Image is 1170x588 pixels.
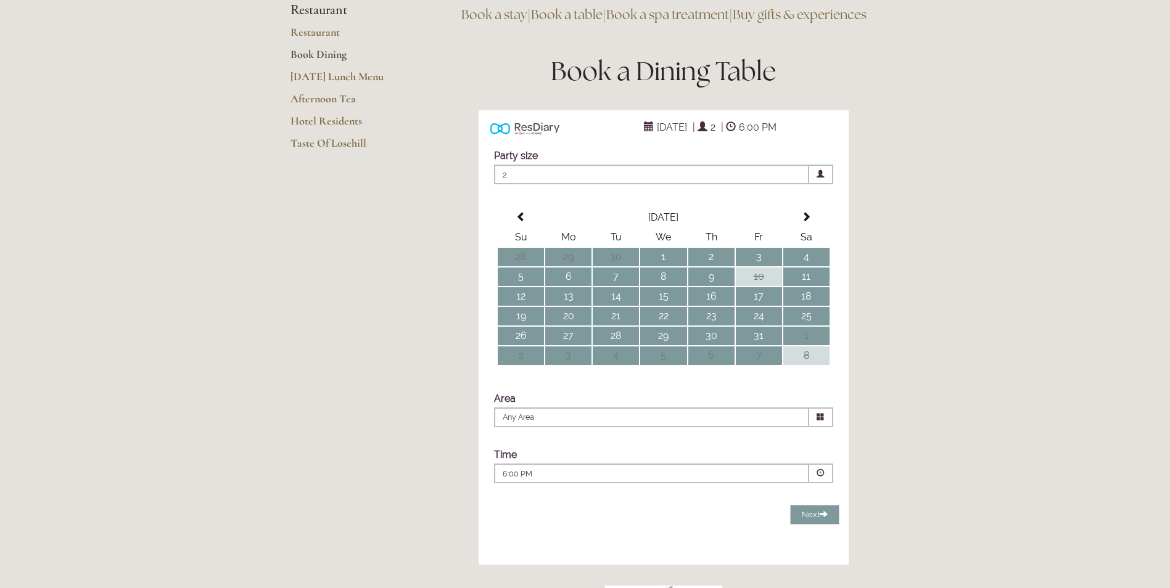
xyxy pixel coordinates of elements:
td: 12 [498,287,544,306]
a: Book a table [531,6,603,23]
td: 29 [640,327,686,345]
span: Next Month [801,212,811,222]
td: 17 [736,287,782,306]
label: Time [494,449,517,460]
span: | [721,121,723,133]
a: Restaurant [290,25,408,47]
a: [DATE] Lunch Menu [290,70,408,92]
td: 8 [640,267,686,286]
p: 6:00 PM [503,468,726,480]
td: 4 [593,346,639,365]
span: Previous Month [516,212,526,222]
td: 16 [688,287,735,306]
li: Restaurant [290,2,408,18]
h3: | | | [448,2,880,27]
a: Taste Of Losehill [290,136,408,158]
td: 20 [545,307,591,325]
img: Powered by ResDiary [490,120,559,137]
label: Area [494,393,516,404]
td: 2 [498,346,544,365]
td: 3 [545,346,591,365]
td: 2 [688,248,735,266]
td: 25 [783,307,830,325]
td: 23 [688,307,735,325]
span: | [693,121,695,133]
a: Book a spa treatment [606,6,729,23]
td: 26 [498,327,544,345]
td: 1 [783,327,830,345]
td: 22 [640,307,686,325]
td: 15 [640,287,686,306]
td: 9 [688,267,735,286]
td: 5 [498,267,544,286]
td: 30 [688,327,735,345]
span: 6:00 PM [736,118,780,136]
td: 10 [736,267,782,286]
td: 29 [545,248,591,266]
td: 7 [593,267,639,286]
th: Th [688,228,735,247]
th: Su [498,228,544,247]
td: 24 [736,307,782,325]
td: 21 [593,307,639,325]
th: We [640,228,686,247]
td: 5 [640,346,686,365]
td: 1 [640,248,686,266]
td: 28 [593,327,639,345]
th: Tu [593,228,639,247]
span: Next [802,510,828,519]
a: Book a stay [461,6,527,23]
td: 6 [545,267,591,286]
td: 8 [783,346,830,365]
span: [DATE] [654,118,690,136]
label: Party size [494,150,538,161]
td: 14 [593,287,639,306]
td: 7 [736,346,782,365]
button: Next [790,505,839,525]
td: 28 [498,248,544,266]
td: 18 [783,287,830,306]
a: Afternoon Tea [290,92,408,114]
span: 2 [494,165,809,184]
td: 4 [783,248,830,266]
td: 19 [498,307,544,325]
th: Fr [736,228,782,247]
th: Sa [783,228,830,247]
td: 31 [736,327,782,345]
td: 11 [783,267,830,286]
td: 3 [736,248,782,266]
a: Book Dining [290,47,408,70]
a: Hotel Residents [290,114,408,136]
h1: Book a Dining Table [448,53,880,89]
span: 2 [707,118,719,136]
th: Mo [545,228,591,247]
td: 30 [593,248,639,266]
td: 13 [545,287,591,306]
a: Buy gifts & experiences [733,6,867,23]
td: 27 [545,327,591,345]
td: 6 [688,346,735,365]
th: Select Month [545,208,782,227]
